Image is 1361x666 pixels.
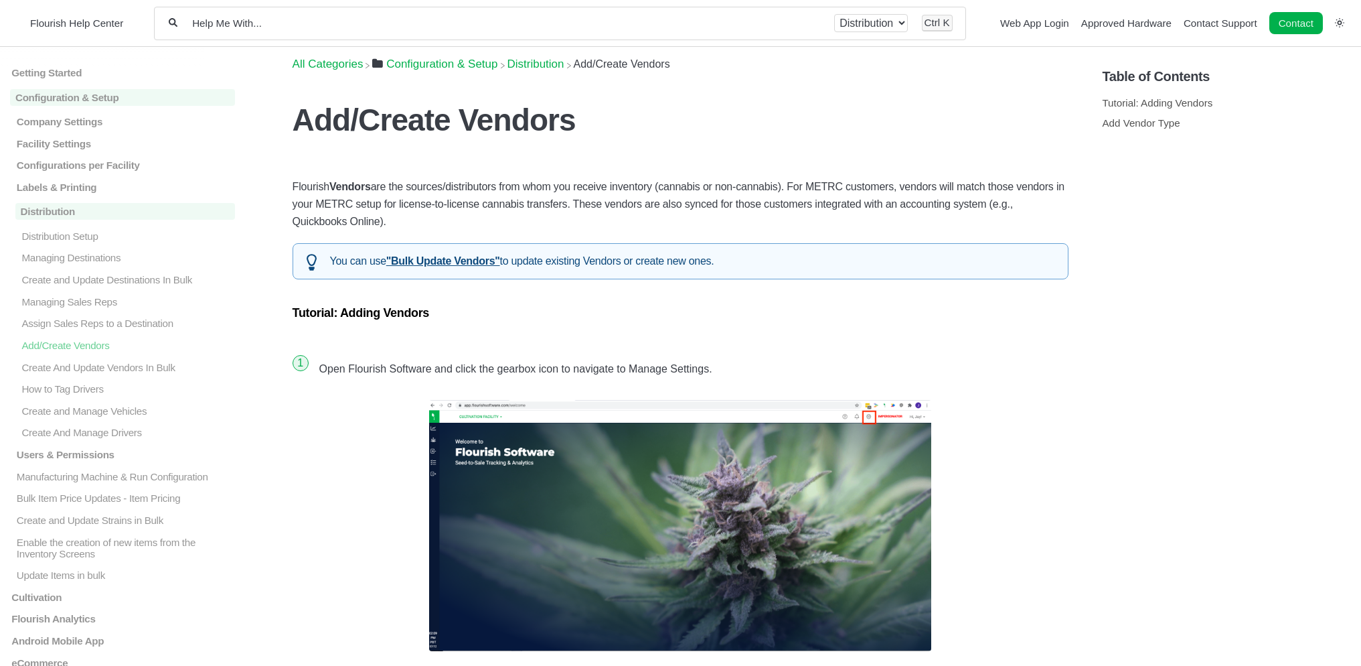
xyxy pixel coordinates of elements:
a: Contact [1269,12,1323,34]
a: Cultivation [10,592,235,603]
p: Create And Manage Drivers [20,427,235,438]
p: Managing Destinations [20,252,235,263]
p: Distribution [15,203,235,220]
div: You can use to update existing Vendors or create new ones. [293,243,1069,279]
p: Manufacturing Machine & Run Configuration [15,471,235,482]
input: Help Me With... [191,17,821,29]
p: Company Settings [15,116,235,127]
p: Update Items in bulk [15,570,235,581]
a: Facility Settings [10,138,235,149]
a: Tutorial: Adding Vendors [1102,97,1212,109]
p: Users & Permissions [15,449,235,460]
a: Labels & Printing [10,182,235,193]
a: Assign Sales Reps to a Destination [10,318,235,329]
p: Create and Update Strains in Bulk [15,515,235,526]
a: Create And Manage Drivers [10,427,235,438]
a: Manufacturing Machine & Run Configuration [10,471,235,482]
p: Configurations per Facility [15,159,235,171]
h5: Table of Contents [1102,69,1351,84]
a: Getting Started [10,67,235,78]
a: How to Tag Drivers [10,383,235,395]
a: Add Vendor Type [1102,117,1180,129]
a: Managing Sales Reps [10,296,235,308]
a: Create and Update Strains in Bulk [10,515,235,526]
a: Contact Support navigation item [1184,17,1257,29]
a: Add/Create Vendors [10,340,235,351]
p: Assign Sales Reps to a Destination [20,318,235,329]
a: Switch dark mode setting [1335,17,1344,28]
a: Android Mobile App [10,635,235,647]
li: Contact desktop [1266,14,1326,33]
a: "Bulk Update Vendors" [386,255,500,267]
p: Bulk Item Price Updates - Item Pricing [15,492,235,504]
a: Create and Manage Vehicles [10,405,235,417]
a: Users & Permissions [10,449,235,460]
p: Create and Update Destinations In Bulk [20,274,235,285]
p: Add/Create Vendors [20,340,235,351]
p: Labels & Printing [15,182,235,193]
p: Managing Sales Reps [20,296,235,308]
a: Update Items in bulk [10,570,235,581]
p: How to Tag Drivers [20,383,235,395]
img: Flourish Help Center Logo [17,14,23,32]
a: Enable the creation of new items from the Inventory Screens [10,536,235,559]
strong: Vendors [329,181,371,192]
a: Distribution Setup [10,230,235,242]
span: Add/Create Vendors [574,58,670,70]
img: screen-shot-2021-07-12-at-2-09-39-pm.png [429,400,931,651]
a: Web App Login navigation item [1000,17,1069,29]
span: ​Configuration & Setup [386,58,497,71]
a: Company Settings [10,116,235,127]
a: Distribution [507,58,564,70]
a: Breadcrumb link to All Categories [293,58,364,70]
a: Managing Destinations [10,252,235,263]
kbd: K [943,17,949,28]
p: Distribution Setup [20,230,235,242]
span: ​Distribution [507,58,564,71]
h3: Tutorial: Adding Vendors [293,306,1069,334]
a: Flourish Analytics [10,613,235,624]
a: Distribution [10,203,235,220]
a: Bulk Item Price Updates - Item Pricing [10,492,235,504]
a: Configuration & Setup [10,89,235,106]
p: Flourish are the sources/distributors from whom you receive inventory (cannabis or non-cannabis).... [293,178,1069,230]
a: Create and Update Destinations In Bulk [10,274,235,285]
span: Open Flourish Software and click the gearbox icon to navigate to Manage Settings. [319,361,712,377]
a: Approved Hardware navigation item [1081,17,1172,29]
p: Facility Settings [15,138,235,149]
p: Enable the creation of new items from the Inventory Screens [15,536,235,559]
h1: Add/Create Vendors [293,102,1069,138]
a: Configurations per Facility [10,159,235,171]
span: Flourish Help Center [30,17,123,29]
a: Configuration & Setup [372,58,497,70]
a: Flourish Help Center [17,14,123,32]
a: Create And Update Vendors In Bulk [10,361,235,373]
p: Create And Update Vendors In Bulk [20,361,235,373]
kbd: Ctrl [925,17,941,28]
p: Create and Manage Vehicles [20,405,235,417]
span: All Categories [293,58,364,71]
